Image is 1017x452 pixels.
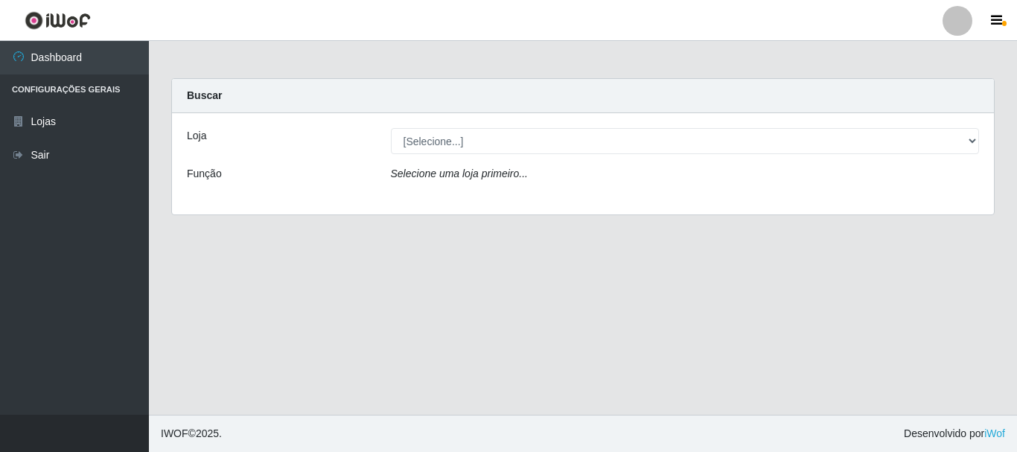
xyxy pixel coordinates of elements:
span: IWOF [161,427,188,439]
a: iWof [984,427,1005,439]
i: Selecione uma loja primeiro... [391,168,528,179]
span: Desenvolvido por [904,426,1005,442]
img: CoreUI Logo [25,11,91,30]
label: Loja [187,128,206,144]
span: © 2025 . [161,426,222,442]
strong: Buscar [187,89,222,101]
label: Função [187,166,222,182]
